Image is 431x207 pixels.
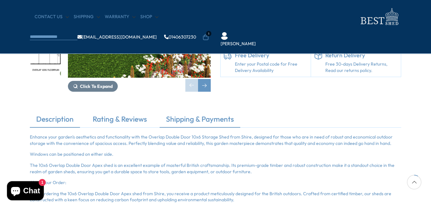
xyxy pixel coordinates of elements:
[30,35,61,77] img: OverlapValue10x6WINDOWA06513FLOORPLAN_200x200.jpg
[80,83,113,89] span: Click To Expand
[140,14,158,20] a: Shop
[30,191,401,203] p: Upon ordering the 10x6 Overlap Double Door Apex shed from Shire, you receive a product meticulous...
[325,52,398,59] h6: Return Delivery
[30,134,401,146] p: Enhance your garden's aesthetics and functionality with the Overlap Double Door 10x6 Storage Shed...
[221,41,256,47] a: [PERSON_NAME]
[198,79,211,92] div: Next slide
[30,180,401,186] p: About Your Order:
[105,14,136,20] a: Warranty
[235,52,308,59] h6: Free Delivery
[86,114,153,127] a: Rating & Reviews
[325,61,398,74] p: Free 30-days Delivery Returns, Read our returns policy.
[357,6,401,27] img: logo
[77,35,157,39] a: [EMAIL_ADDRESS][DOMAIN_NAME]
[164,35,196,39] a: 01406307230
[202,34,209,40] a: 1
[5,181,46,202] inbox-online-store-chat: Shopify online store chat
[30,114,80,127] a: Description
[30,151,401,158] p: Windows can be positioned on either side.
[206,31,211,36] span: 1
[235,61,308,74] a: Enter your Postal code for Free Delivery Availability
[221,32,228,40] img: User Icon
[68,81,118,92] button: Click To Expand
[160,114,240,127] a: Shipping & Payments
[74,14,100,20] a: Shipping
[30,34,62,78] div: 3 / 18
[30,162,401,175] p: The 10x6 Overlap Double Door Apex shed is an excellent example of masterful British craftsmanship...
[185,79,198,92] div: Previous slide
[35,14,69,20] a: CONTACT US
